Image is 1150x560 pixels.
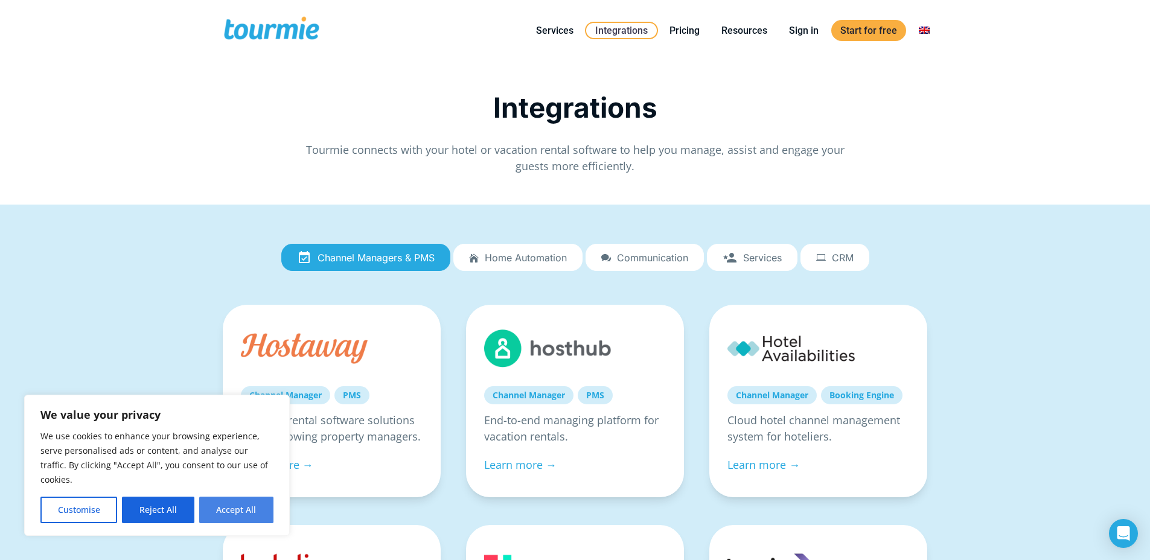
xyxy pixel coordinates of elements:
[831,20,906,41] a: Start for free
[281,244,450,272] a: Channel Managers & PMS
[707,244,797,272] a: Services
[743,252,782,263] span: Services
[527,23,583,38] a: Services
[484,457,557,472] a: Learn more →
[780,23,828,38] a: Sign in
[484,386,573,404] a: Channel Manager
[318,252,435,263] span: Channel Managers & PMS
[1109,519,1138,548] div: Open Intercom Messenger
[727,412,909,445] p: Cloud hotel channel management system for hoteliers.
[485,252,567,263] span: Home automation
[199,497,273,523] button: Accept All
[241,386,330,404] a: Channel Manager
[493,91,657,124] span: Integrations
[40,429,273,487] p: We use cookies to enhance your browsing experience, serve personalised ads or content, and analys...
[40,497,117,523] button: Customise
[712,23,776,38] a: Resources
[334,386,369,404] a: PMS
[617,252,688,263] span: Communication
[241,412,423,445] p: Vacation rental software solutions to fast-growing property managers.
[586,244,704,272] a: Communication
[453,244,583,272] a: Home automation
[800,244,869,272] a: CRM
[484,412,666,445] p: End-to-end managing platform for vacation rentals.
[727,386,817,404] a: Channel Manager
[40,407,273,422] p: We value your privacy
[832,252,854,263] span: CRM
[660,23,709,38] a: Pricing
[585,22,658,39] a: Integrations
[578,386,613,404] a: PMS
[821,386,902,404] a: Booking Engine
[727,457,800,472] a: Learn more →
[306,142,845,173] span: Tourmie connects with your hotel or vacation rental software to help you manage, assist and engag...
[122,497,194,523] button: Reject All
